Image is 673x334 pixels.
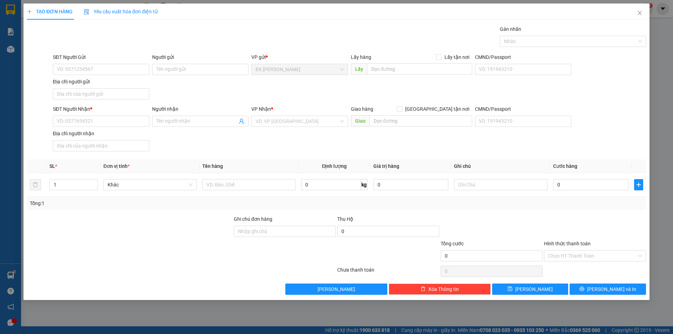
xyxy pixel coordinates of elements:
[6,49,48,74] span: TRÁI XOÀI MX
[475,105,571,113] div: CMND/Passport
[252,106,271,112] span: VP Nhận
[336,266,440,278] div: Chưa thanh toán
[256,64,344,75] span: BX Cao Lãnh
[252,53,348,61] div: VP gửi
[53,88,149,100] input: Địa chỉ của người gửi
[421,286,426,292] span: delete
[553,163,577,169] span: Cước hàng
[234,226,336,237] input: Ghi chú đơn hàng
[570,284,646,295] button: printer[PERSON_NAME] và In
[508,286,513,292] span: save
[30,199,260,207] div: Tổng: 1
[516,285,553,293] span: [PERSON_NAME]
[103,163,130,169] span: Đơn vị tính
[637,10,643,16] span: close
[27,9,32,14] span: plus
[492,284,568,295] button: save[PERSON_NAME]
[442,53,472,61] span: Lấy tận nơi
[6,23,62,40] div: CHỊ [PERSON_NAME]
[6,6,62,23] div: BX [PERSON_NAME]
[318,285,355,293] span: [PERSON_NAME]
[587,285,636,293] span: [PERSON_NAME] và In
[351,54,371,60] span: Lấy hàng
[67,22,138,30] div: ANH TRUNG
[108,179,192,190] span: Khác
[286,284,388,295] button: [PERSON_NAME]
[389,284,491,295] button: deleteXóa Thông tin
[53,140,149,151] input: Địa chỉ của người nhận
[428,285,459,293] span: Xóa Thông tin
[337,216,353,222] span: Thu Hộ
[402,105,472,113] span: [GEOGRAPHIC_DATA] tận nơi
[30,179,41,190] button: delete
[152,53,249,61] div: Người gửi
[6,40,62,49] div: 0975383437
[369,115,472,127] input: Dọc đường
[451,159,550,173] th: Ghi chú
[322,163,347,169] span: Định lượng
[84,9,158,14] span: Yêu cầu xuất hóa đơn điện tử
[53,53,149,61] div: SĐT Người Gửi
[367,63,472,75] input: Dọc đường
[53,130,149,137] div: Địa chỉ người nhận
[361,179,368,190] span: kg
[634,182,643,188] span: plus
[202,163,223,169] span: Tên hàng
[454,179,548,190] input: Ghi Chú
[579,286,584,292] span: printer
[351,106,373,112] span: Giao hàng
[53,105,149,113] div: SĐT Người Nhận
[373,179,449,190] input: 0
[634,179,643,190] button: plus
[67,6,84,13] span: Nhận:
[234,216,272,222] label: Ghi chú đơn hàng
[544,241,591,246] label: Hình thức thanh toán
[49,163,55,169] span: SL
[53,78,149,86] div: Địa chỉ người gửi
[373,163,399,169] span: Giá trị hàng
[630,4,650,23] button: Close
[351,63,367,75] span: Lấy
[475,53,571,61] div: CMND/Passport
[84,9,89,15] img: icon
[239,118,245,124] span: user-add
[27,9,73,14] span: TẠO ĐƠN HÀNG
[67,30,138,40] div: 0903367012
[202,179,295,190] input: VD: Bàn, Ghế
[152,105,249,113] div: Người nhận
[441,241,464,246] span: Tổng cước
[67,6,138,22] div: [GEOGRAPHIC_DATA]
[500,26,521,32] label: Gán nhãn
[351,115,369,127] span: Giao
[6,7,17,14] span: Gửi:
